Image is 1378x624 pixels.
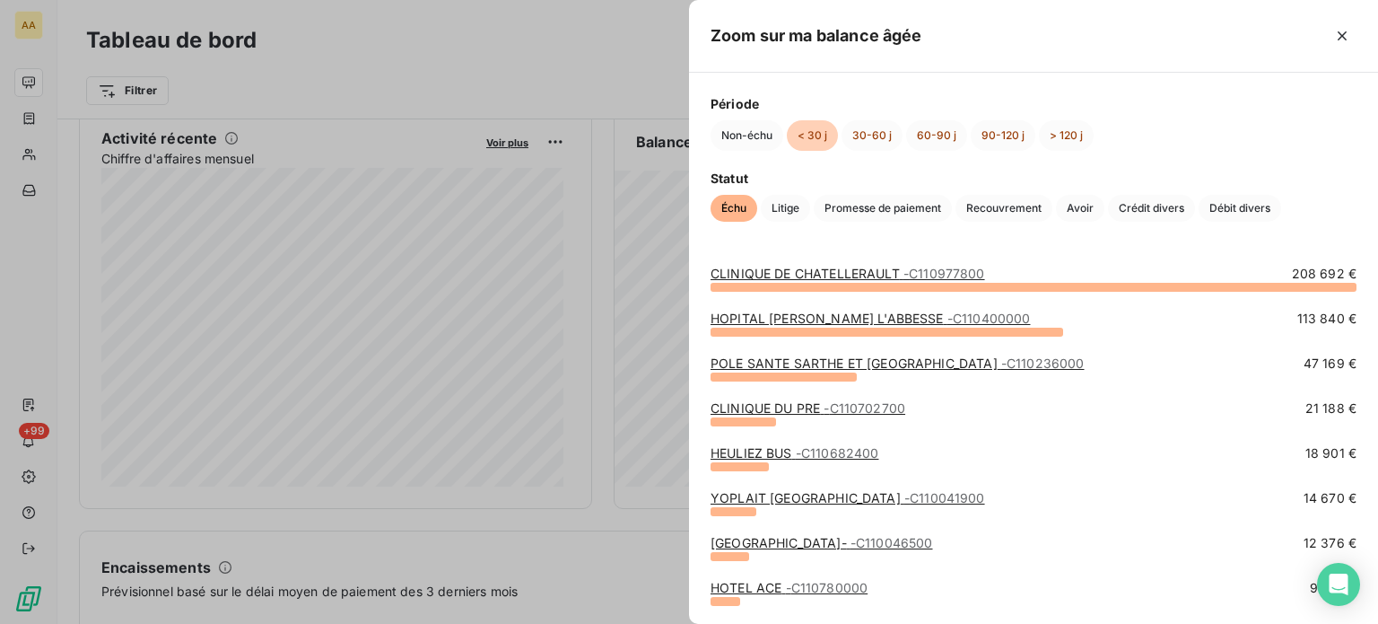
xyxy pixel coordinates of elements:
[796,445,879,461] span: - C110682400
[711,169,1356,188] span: Statut
[1304,489,1356,507] span: 14 670 €
[711,490,985,505] a: YOPLAIT [GEOGRAPHIC_DATA]
[711,23,922,48] h5: Zoom sur ma balance âgée
[850,535,933,550] span: - C110046500
[761,195,810,222] button: Litige
[824,400,905,416] span: - C110702700
[711,400,905,416] a: CLINIQUE DU PRE
[955,195,1052,222] button: Recouvrement
[787,120,838,151] button: < 30 j
[1304,534,1356,552] span: 12 376 €
[711,445,878,461] a: HEULIEZ BUS
[1199,195,1281,222] button: Débit divers
[711,580,868,595] a: HOTEL ACE
[1292,265,1356,283] span: 208 692 €
[786,580,868,595] span: - C110780000
[711,356,1085,371] a: POLE SANTE SARTHE ET [GEOGRAPHIC_DATA]
[1056,195,1104,222] button: Avoir
[1317,563,1360,606] div: Open Intercom Messenger
[1039,120,1094,151] button: > 120 j
[711,120,783,151] button: Non-échu
[1305,400,1356,417] span: 21 188 €
[842,120,903,151] button: 30-60 j
[1310,579,1356,597] span: 9 587 €
[904,490,985,505] span: - C110041900
[814,195,952,222] button: Promesse de paiement
[1304,355,1356,373] span: 47 169 €
[711,535,933,550] a: [GEOGRAPHIC_DATA]-
[906,120,967,151] button: 60-90 j
[1305,444,1356,462] span: 18 901 €
[711,195,757,222] button: Échu
[903,266,985,281] span: - C110977800
[1108,195,1195,222] button: Crédit divers
[711,311,1030,326] a: HOPITAL [PERSON_NAME] L'ABBESSE
[1297,310,1356,328] span: 113 840 €
[947,311,1031,326] span: - C110400000
[971,120,1035,151] button: 90-120 j
[711,266,985,281] a: CLINIQUE DE CHATELLERAULT
[1001,356,1085,371] span: - C110236000
[711,94,1356,113] span: Période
